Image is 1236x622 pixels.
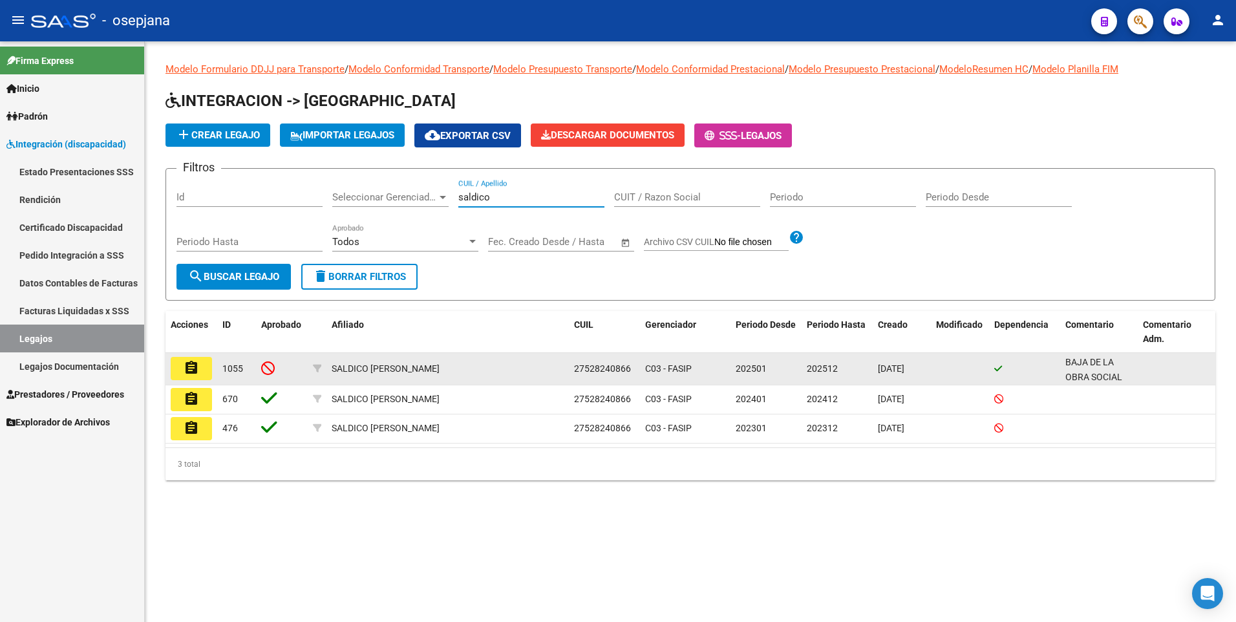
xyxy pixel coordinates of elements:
div: 3 total [165,448,1215,480]
span: [DATE] [878,394,904,404]
span: Periodo Desde [736,319,796,330]
span: Borrar Filtros [313,271,406,283]
input: Fecha fin [552,236,615,248]
span: Todos [332,236,359,248]
button: Buscar Legajo [176,264,291,290]
span: [DATE] [878,423,904,433]
mat-icon: help [789,230,804,245]
button: Crear Legajo [165,123,270,147]
span: Buscar Legajo [188,271,279,283]
span: Comentario Adm. [1143,319,1191,345]
span: Padrón [6,109,48,123]
div: SALDICO [PERSON_NAME] [332,421,440,436]
datatable-header-cell: Aprobado [256,311,308,354]
button: -Legajos [694,123,792,147]
div: / / / / / / [165,62,1215,480]
span: 27528240866 [574,423,631,433]
div: SALDICO [PERSON_NAME] [332,361,440,376]
span: IMPORTAR LEGAJOS [290,129,394,141]
datatable-header-cell: Periodo Desde [730,311,802,354]
h3: Filtros [176,158,221,177]
span: Descargar Documentos [541,129,674,141]
datatable-header-cell: Comentario Adm. [1138,311,1215,354]
datatable-header-cell: Comentario [1060,311,1138,354]
span: BAJA DE LA OBRA SOCIAL EL 27/05/2025 [1065,357,1122,397]
span: 670 [222,394,238,404]
span: ID [222,319,231,330]
a: ModeloResumen HC [939,63,1028,75]
button: Open calendar [619,235,634,250]
div: SALDICO [PERSON_NAME] [332,392,440,407]
span: Prestadores / Proveedores [6,387,124,402]
span: Periodo Hasta [807,319,866,330]
mat-icon: add [176,127,191,142]
button: Borrar Filtros [301,264,418,290]
span: 202301 [736,423,767,433]
span: Crear Legajo [176,129,260,141]
mat-icon: assignment [184,420,199,436]
mat-icon: delete [313,268,328,284]
button: IMPORTAR LEGAJOS [280,123,405,147]
mat-icon: menu [10,12,26,28]
span: Exportar CSV [425,130,511,142]
span: 202312 [807,423,838,433]
span: 476 [222,423,238,433]
span: - [705,130,741,142]
span: Seleccionar Gerenciador [332,191,437,203]
span: Explorador de Archivos [6,415,110,429]
datatable-header-cell: Afiliado [326,311,569,354]
span: C03 - FASIP [645,363,692,374]
span: Creado [878,319,908,330]
span: Inicio [6,81,39,96]
mat-icon: person [1210,12,1226,28]
datatable-header-cell: ID [217,311,256,354]
span: Firma Express [6,54,74,68]
span: C03 - FASIP [645,394,692,404]
button: Exportar CSV [414,123,521,147]
span: Modificado [936,319,983,330]
span: 202412 [807,394,838,404]
span: CUIL [574,319,593,330]
span: 202501 [736,363,767,374]
mat-icon: cloud_download [425,127,440,143]
a: Modelo Formulario DDJJ para Transporte [165,63,345,75]
span: Acciones [171,319,208,330]
span: 202512 [807,363,838,374]
span: C03 - FASIP [645,423,692,433]
span: Legajos [741,130,782,142]
span: INTEGRACION -> [GEOGRAPHIC_DATA] [165,92,456,110]
span: [DATE] [878,363,904,374]
input: Fecha inicio [488,236,540,248]
input: Archivo CSV CUIL [714,237,789,248]
datatable-header-cell: Periodo Hasta [802,311,873,354]
span: Comentario [1065,319,1114,330]
div: Open Intercom Messenger [1192,578,1223,609]
a: Modelo Conformidad Transporte [348,63,489,75]
datatable-header-cell: CUIL [569,311,640,354]
datatable-header-cell: Acciones [165,311,217,354]
mat-icon: assignment [184,391,199,407]
span: 202401 [736,394,767,404]
a: Modelo Presupuesto Prestacional [789,63,935,75]
mat-icon: assignment [184,360,199,376]
span: Gerenciador [645,319,696,330]
mat-icon: search [188,268,204,284]
span: Aprobado [261,319,301,330]
a: Modelo Planilla FIM [1032,63,1118,75]
datatable-header-cell: Modificado [931,311,989,354]
datatable-header-cell: Dependencia [989,311,1060,354]
span: Dependencia [994,319,1049,330]
span: 27528240866 [574,394,631,404]
span: Archivo CSV CUIL [644,237,714,247]
span: Afiliado [332,319,364,330]
a: Modelo Presupuesto Transporte [493,63,632,75]
datatable-header-cell: Gerenciador [640,311,730,354]
span: Integración (discapacidad) [6,137,126,151]
span: 1055 [222,363,243,374]
a: Modelo Conformidad Prestacional [636,63,785,75]
span: 27528240866 [574,363,631,374]
datatable-header-cell: Creado [873,311,931,354]
button: Descargar Documentos [531,123,685,147]
span: - osepjana [102,6,170,35]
